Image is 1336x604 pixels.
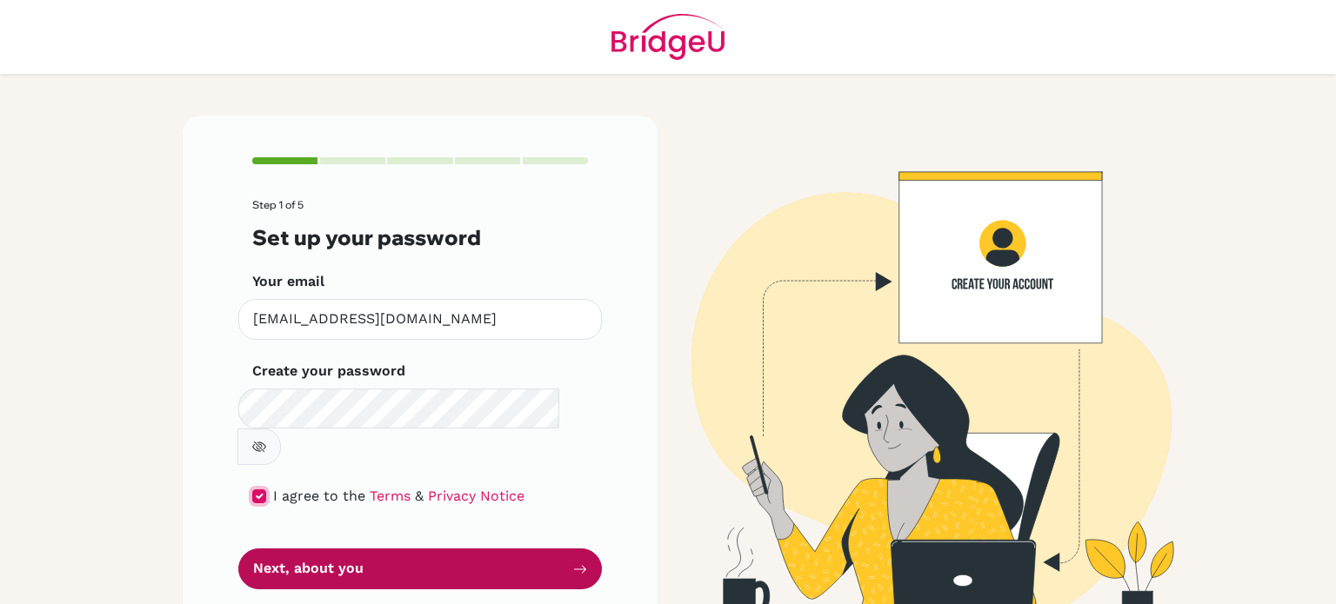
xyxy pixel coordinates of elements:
[252,271,324,292] label: Your email
[415,488,424,504] span: &
[252,198,304,211] span: Step 1 of 5
[273,488,365,504] span: I agree to the
[252,361,405,382] label: Create your password
[238,299,602,340] input: Insert your email*
[252,225,588,250] h3: Set up your password
[370,488,411,504] a: Terms
[238,548,602,589] button: Next, about you
[428,488,524,504] a: Privacy Notice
